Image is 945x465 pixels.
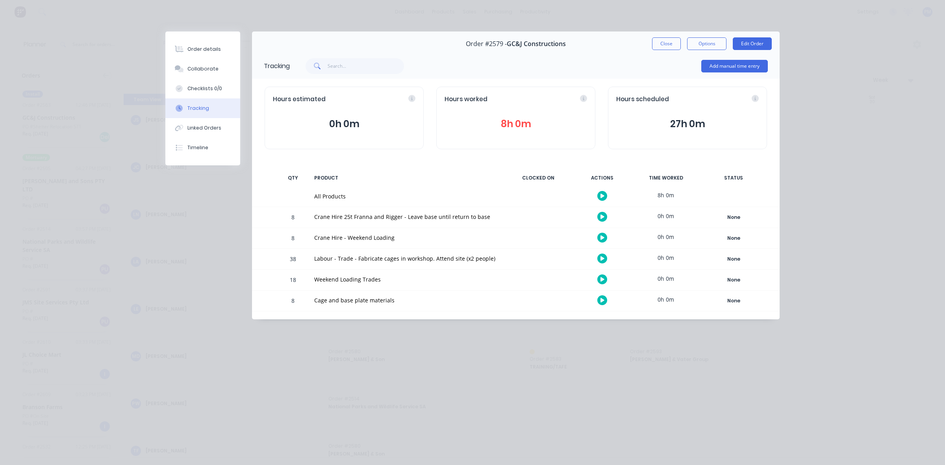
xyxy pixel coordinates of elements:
div: 0h 0m [636,270,695,287]
div: TIME WORKED [636,170,695,186]
button: Checklists 0/0 [165,79,240,98]
div: 8 [281,229,305,248]
button: Timeline [165,138,240,157]
div: QTY [281,170,305,186]
button: Close [652,37,681,50]
div: 8 [281,208,305,228]
span: Hours scheduled [616,95,669,104]
div: CLOCKED ON [509,170,568,186]
button: Edit Order [733,37,772,50]
div: Crane Hire - Weekend Loading [314,233,499,242]
button: None [705,233,762,244]
span: Hours estimated [273,95,326,104]
div: Tracking [264,61,290,71]
div: Tracking [187,105,209,112]
div: Labour - Trade - Fabricate cages in workshop. Attend site (x2 people) [314,254,499,263]
div: STATUS [700,170,767,186]
button: Linked Orders [165,118,240,138]
button: Add manual time entry [701,60,768,72]
button: None [705,274,762,285]
button: Collaborate [165,59,240,79]
button: Tracking [165,98,240,118]
div: 0h 0m [636,228,695,246]
button: None [705,254,762,265]
div: 8h 0m [636,186,695,204]
span: GC&J Constructions [507,40,566,48]
div: Cage and base plate materials [314,296,499,304]
button: 0h 0m [273,117,415,132]
input: Search... [328,58,404,74]
div: None [705,275,762,285]
span: Order #2579 - [466,40,507,48]
div: 38 [281,250,305,269]
button: Order details [165,39,240,59]
div: None [705,296,762,306]
div: None [705,212,762,222]
div: ACTIONS [573,170,632,186]
div: Order details [187,46,221,53]
div: Timeline [187,144,208,151]
div: Checklists 0/0 [187,85,222,92]
div: Collaborate [187,65,219,72]
div: Crane Hire 25t Franna and Rigger - Leave base until return to base [314,213,499,221]
span: Hours worked [445,95,487,104]
div: None [705,254,762,264]
button: 8h 0m [445,117,587,132]
button: None [705,295,762,306]
button: 27h 0m [616,117,759,132]
div: PRODUCT [309,170,504,186]
div: 8 [281,292,305,311]
div: 0h 0m [636,207,695,225]
button: None [705,212,762,223]
div: Linked Orders [187,124,221,132]
div: 0h 0m [636,249,695,267]
div: 0h 0m [636,291,695,308]
div: All Products [314,192,499,200]
div: 18 [281,271,305,290]
button: Options [687,37,726,50]
div: Weekend Loading Trades [314,275,499,283]
div: None [705,233,762,243]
